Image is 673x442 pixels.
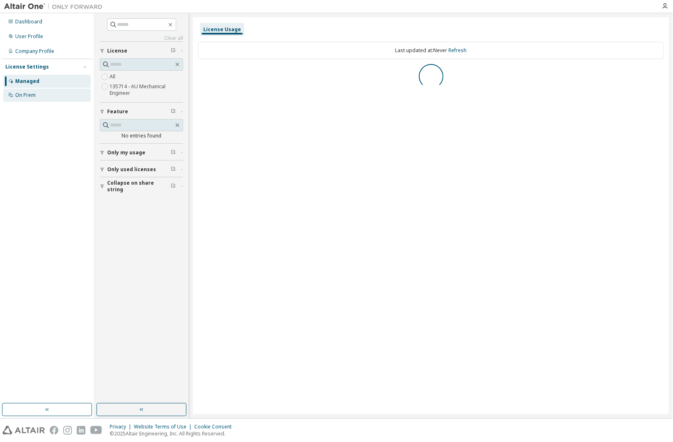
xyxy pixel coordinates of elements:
span: Clear filter [171,108,176,115]
label: All [110,72,117,82]
img: Altair One [4,2,107,11]
span: Clear filter [171,48,176,54]
div: Privacy [110,424,134,430]
img: instagram.svg [63,426,72,435]
div: Managed [15,78,39,85]
div: Dashboard [15,18,42,25]
img: linkedin.svg [77,426,85,435]
img: facebook.svg [50,426,58,435]
button: Only my usage [100,144,183,162]
div: Cookie Consent [194,424,237,430]
div: License Usage [203,26,241,33]
div: License Settings [5,64,49,70]
a: Clear all [100,35,183,41]
div: On Prem [15,92,36,98]
button: Feature [100,103,183,121]
span: Clear filter [171,166,176,173]
label: 135714 - AU Mechanical Engineer [110,82,183,98]
span: Only used licenses [107,166,156,173]
div: User Profile [15,33,43,40]
span: Collapse on share string [107,180,171,193]
span: Only my usage [107,149,145,156]
a: Refresh [449,47,467,54]
span: Feature [107,108,128,115]
span: Clear filter [171,149,176,156]
div: Company Profile [15,48,54,55]
span: Clear filter [171,183,176,190]
button: License [100,42,183,60]
img: altair_logo.svg [2,426,45,435]
div: Last updated at: Never [198,42,664,59]
button: Collapse on share string [100,177,183,195]
button: Only used licenses [100,160,183,179]
div: No entries found [100,133,183,139]
img: youtube.svg [90,426,102,435]
div: Website Terms of Use [134,424,194,430]
span: License [107,48,127,54]
p: © 2025 Altair Engineering, Inc. All Rights Reserved. [110,430,237,437]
